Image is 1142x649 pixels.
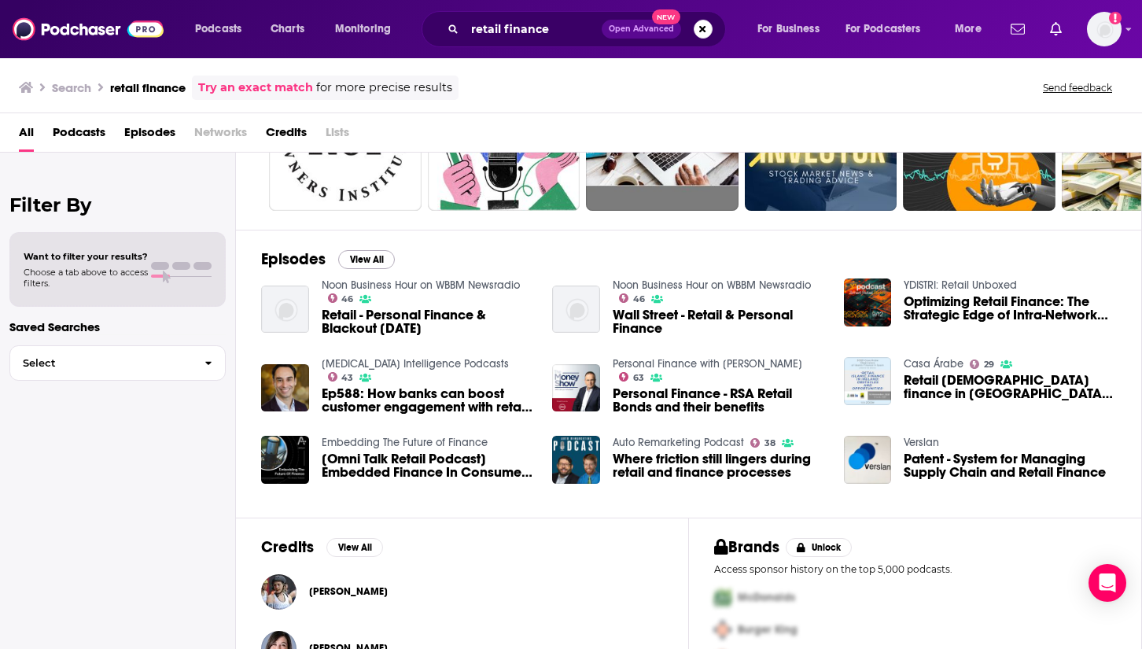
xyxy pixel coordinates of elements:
a: 43 [328,372,354,382]
span: 63 [633,374,644,382]
button: open menu [324,17,411,42]
p: Saved Searches [9,319,226,334]
a: Casa Árabe [904,357,963,371]
span: Logged in as cmand-c [1087,12,1122,46]
span: More [955,18,982,40]
h2: Credits [261,537,314,557]
button: open menu [944,17,1001,42]
span: Retail - Personal Finance & Blackout [DATE] [322,308,534,335]
span: For Business [757,18,820,40]
a: Retail Islamic finance in Ireland: obstacles and opportunities [904,374,1116,400]
a: Optimizing Retail Finance: The Strategic Edge of Intra-Network Transfers [904,295,1116,322]
span: Networks [194,120,247,152]
span: Lists [326,120,349,152]
button: View All [326,538,383,557]
span: Burger King [738,623,798,636]
svg: Add a profile image [1109,12,1122,24]
span: [PERSON_NAME] [309,585,388,598]
a: CreditsView All [261,537,383,557]
button: Select [9,345,226,381]
span: Personal Finance - RSA Retail Bonds and their benefits [613,387,825,414]
a: All [19,120,34,152]
span: Select [10,358,192,368]
span: Charts [271,18,304,40]
span: Podcasts [195,18,241,40]
button: Show profile menu [1087,12,1122,46]
a: Show notifications dropdown [1044,16,1068,42]
a: Try an exact match [198,79,313,97]
img: Optimizing Retail Finance: The Strategic Edge of Intra-Network Transfers [844,278,892,326]
a: Where friction still lingers during retail and finance processes [613,452,825,479]
a: Kelly Coonan [309,585,388,598]
img: User Profile [1087,12,1122,46]
img: Personal Finance - RSA Retail Bonds and their benefits [552,364,600,412]
a: Verslan [904,436,939,449]
h2: Filter By [9,194,226,216]
span: 29 [984,361,994,368]
input: Search podcasts, credits, & more... [465,17,602,42]
a: Personal Finance with Warren Ingram [613,357,802,371]
h2: Episodes [261,249,326,269]
img: Retail - Personal Finance & Blackout Wednesday [261,286,309,334]
p: Access sponsor history on the top 5,000 podcasts. [714,563,1116,575]
a: IBS Intelligence Podcasts [322,357,509,371]
a: Retail - Personal Finance & Blackout Wednesday [322,308,534,335]
span: Wall Street - Retail & Personal Finance [613,308,825,335]
span: Episodes [124,120,175,152]
img: Second Pro Logo [708,614,738,646]
span: McDonalds [738,591,795,604]
a: Patent - System for Managing Supply Chain and Retail Finance [904,452,1116,479]
a: Noon Business Hour on WBBM Newsradio [322,278,520,292]
a: 29 [970,360,994,369]
span: Want to filter your results? [24,251,148,262]
button: open menu [184,17,262,42]
a: 46 [619,293,645,303]
a: [Omni Talk Retail Podcast] Embedded Finance In Consumer Retail [322,452,534,479]
span: for more precise results [316,79,452,97]
button: open menu [835,17,944,42]
a: Retail Islamic finance in Ireland: obstacles and opportunities [844,357,892,405]
span: For Podcasters [845,18,921,40]
a: Auto Remarketing Podcast [613,436,744,449]
span: 43 [341,374,353,382]
a: 46 [328,293,354,303]
button: Kelly CoonanKelly Coonan [261,566,663,617]
img: Wall Street - Retail & Personal Finance [552,286,600,334]
img: Ep588: How banks can boost customer engagement with retail finance [261,364,309,412]
a: Show notifications dropdown [1004,16,1031,42]
a: 38 [750,438,775,448]
img: Patent - System for Managing Supply Chain and Retail Finance [844,436,892,484]
a: Embedding The Future of Finance [322,436,488,449]
img: [Omni Talk Retail Podcast] Embedded Finance In Consumer Retail [261,436,309,484]
button: open menu [746,17,839,42]
a: 63 [619,372,644,382]
span: Monitoring [335,18,391,40]
img: Podchaser - Follow, Share and Rate Podcasts [13,14,164,44]
a: Charts [260,17,314,42]
a: Podcasts [53,120,105,152]
button: Send feedback [1038,81,1117,94]
button: View All [338,250,395,269]
a: EpisodesView All [261,249,395,269]
a: Noon Business Hour on WBBM Newsradio [613,278,811,292]
button: Unlock [786,538,853,557]
span: Retail [DEMOGRAPHIC_DATA] finance in [GEOGRAPHIC_DATA]: obstacles and opportunities [904,374,1116,400]
div: Open Intercom Messenger [1089,564,1126,602]
a: Credits [266,120,307,152]
a: Kelly Coonan [261,574,297,610]
a: Ep588: How banks can boost customer engagement with retail finance [322,387,534,414]
h3: Search [52,80,91,95]
a: Where friction still lingers during retail and finance processes [552,436,600,484]
span: 46 [633,296,645,303]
